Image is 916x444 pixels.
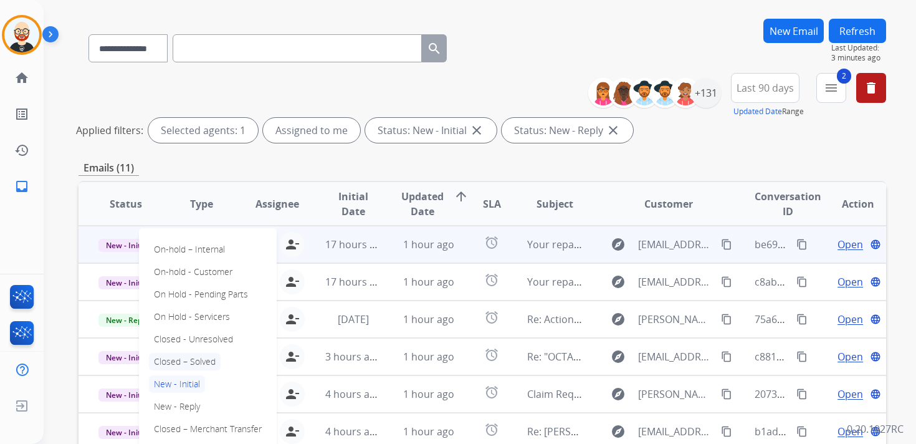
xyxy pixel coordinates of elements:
[149,331,238,348] p: Closed - Unresolved
[454,189,469,204] mat-icon: arrow_upward
[721,388,732,400] mat-icon: content_copy
[837,312,863,327] span: Open
[149,263,237,281] p: On-hold - Customer
[870,351,881,362] mat-icon: language
[148,118,258,143] div: Selected agents: 1
[870,314,881,325] mat-icon: language
[824,80,839,95] mat-icon: menu
[149,353,221,370] p: Closed – Solved
[837,274,863,289] span: Open
[796,314,808,325] mat-icon: content_copy
[255,196,299,211] span: Assignee
[837,349,863,364] span: Open
[79,160,139,176] p: Emails (11)
[644,196,693,211] span: Customer
[755,189,821,219] span: Conversation ID
[98,239,156,252] span: New - Initial
[837,69,851,84] span: 2
[325,425,381,438] span: 4 hours ago
[870,276,881,287] mat-icon: language
[338,312,369,326] span: [DATE]
[606,123,621,138] mat-icon: close
[721,276,732,287] mat-icon: content_copy
[502,118,633,143] div: Status: New - Reply
[325,189,380,219] span: Initial Date
[847,422,904,437] p: 0.20.1027RC
[611,274,626,289] mat-icon: explore
[98,276,156,289] span: New - Initial
[527,425,773,438] span: Re: [PERSON_NAME] has been delivered for servicing
[285,274,300,289] mat-icon: person_remove
[98,351,156,364] span: New - Initial
[149,241,230,258] p: On-hold – Internal
[638,274,714,289] span: [EMAIL_ADDRESS][DOMAIN_NAME]
[870,239,881,250] mat-icon: language
[110,196,142,211] span: Status
[365,118,497,143] div: Status: New - Initial
[149,420,267,438] p: Closed – Merchant Transfer
[796,351,808,362] mat-icon: content_copy
[285,312,300,327] mat-icon: person_remove
[527,238,657,251] span: Your repair(s) have shipped
[721,239,732,250] mat-icon: content_copy
[733,106,804,117] span: Range
[76,123,143,138] p: Applied filters:
[149,286,253,303] p: On Hold - Pending Parts
[796,276,808,287] mat-icon: content_copy
[149,375,205,393] p: New - Initial
[733,107,782,117] button: Updated Date
[638,387,714,402] span: [PERSON_NAME][EMAIL_ADDRESS][DOMAIN_NAME]
[469,123,484,138] mat-icon: close
[691,78,721,108] div: +131
[98,388,156,402] span: New - Initial
[484,273,499,287] mat-icon: alarm
[403,387,454,401] span: 1 hour ago
[401,189,444,219] span: Updated Date
[403,350,454,364] span: 1 hour ago
[864,80,879,95] mat-icon: delete
[638,312,714,327] span: [PERSON_NAME][EMAIL_ADDRESS][DOMAIN_NAME]
[285,349,300,364] mat-icon: person_remove
[816,73,846,103] button: 2
[731,73,799,103] button: Last 90 days
[98,314,155,327] span: New - Reply
[484,310,499,325] mat-icon: alarm
[810,182,886,226] th: Action
[285,387,300,402] mat-icon: person_remove
[796,239,808,250] mat-icon: content_copy
[484,422,499,437] mat-icon: alarm
[403,275,454,289] span: 1 hour ago
[611,312,626,327] mat-icon: explore
[831,43,886,53] span: Last Updated:
[837,387,863,402] span: Open
[263,118,360,143] div: Assigned to me
[403,312,454,326] span: 1 hour ago
[638,237,714,252] span: [EMAIL_ADDRESS][DOMAIN_NAME]
[721,314,732,325] mat-icon: content_copy
[325,238,387,251] span: 17 hours ago
[325,275,387,289] span: 17 hours ago
[837,237,863,252] span: Open
[149,308,235,326] p: On Hold - Servicers
[325,387,381,401] span: 4 hours ago
[403,425,454,438] span: 1 hour ago
[484,235,499,250] mat-icon: alarm
[796,426,808,437] mat-icon: content_copy
[285,237,300,252] mat-icon: person_remove
[870,388,881,400] mat-icon: language
[831,53,886,63] span: 3 minutes ago
[98,426,156,439] span: New - Initial
[611,349,626,364] mat-icon: explore
[611,424,626,439] mat-icon: explore
[484,385,499,400] mat-icon: alarm
[325,350,381,364] span: 3 hours ago
[14,107,29,122] mat-icon: list_alt
[829,19,886,43] button: Refresh
[190,196,213,211] span: Type
[737,85,794,90] span: Last 90 days
[14,179,29,194] mat-icon: inbox
[796,388,808,400] mat-icon: content_copy
[14,143,29,158] mat-icon: history
[638,349,714,364] span: [EMAIL_ADDRESS][DOMAIN_NAME]
[527,275,657,289] span: Your repair(s) have shipped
